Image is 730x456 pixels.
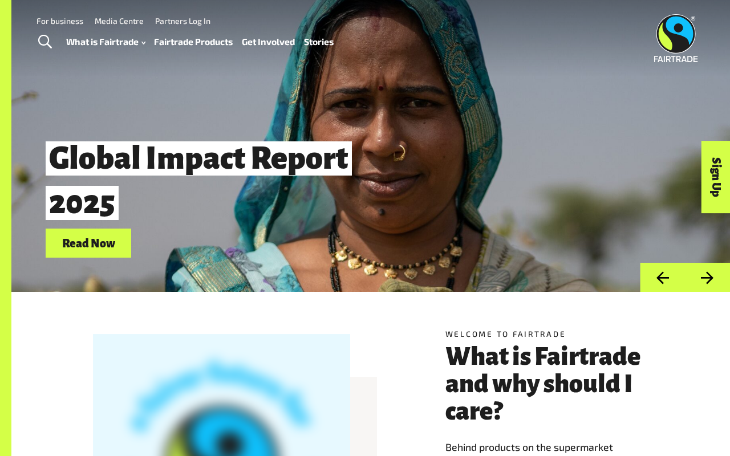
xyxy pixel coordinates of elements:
a: Get Involved [242,34,295,50]
a: For business [36,16,83,26]
a: Media Centre [95,16,144,26]
img: Fairtrade Australia New Zealand logo [654,14,698,62]
button: Previous [640,263,685,292]
a: Fairtrade Products [154,34,233,50]
a: Partners Log In [155,16,210,26]
a: Read Now [46,229,131,258]
a: Toggle Search [31,28,59,56]
a: What is Fairtrade [66,34,145,50]
button: Next [685,263,730,292]
a: Stories [304,34,334,50]
span: Global Impact Report 2025 [46,141,352,220]
h5: Welcome to Fairtrade [445,328,648,340]
h3: What is Fairtrade and why should I care? [445,344,648,426]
